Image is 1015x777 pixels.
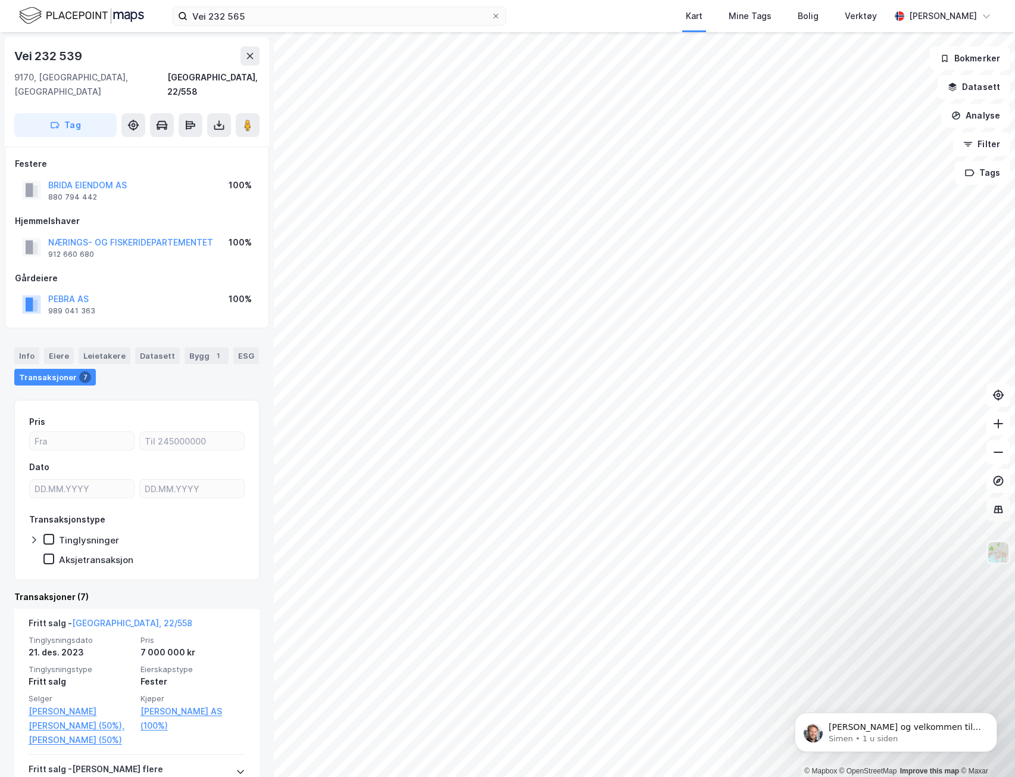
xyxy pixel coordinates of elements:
[29,635,133,645] span: Tinglysningsdato
[845,9,877,23] div: Verktøy
[140,432,244,450] input: Til 245000000
[167,70,260,99] div: [GEOGRAPHIC_DATA], 22/558
[185,347,229,364] div: Bygg
[233,347,259,364] div: ESG
[15,271,259,285] div: Gårdeiere
[140,675,245,689] div: Fester
[29,616,192,635] div: Fritt salg -
[777,688,1015,771] iframe: Intercom notifications melding
[140,635,245,645] span: Pris
[48,306,95,316] div: 989 041 363
[29,675,133,689] div: Fritt salg
[30,432,134,450] input: Fra
[140,645,245,660] div: 7 000 000 kr
[79,371,91,383] div: 7
[987,541,1010,564] img: Z
[135,347,180,364] div: Datasett
[140,694,245,704] span: Kjøper
[48,250,94,259] div: 912 660 680
[15,214,259,228] div: Hjemmelshaver
[188,7,491,25] input: Søk på adresse, matrikkel, gårdeiere, leietakere eller personer
[14,46,85,66] div: Vei 232 539
[909,9,977,23] div: [PERSON_NAME]
[44,347,74,364] div: Eiere
[29,415,45,429] div: Pris
[29,694,133,704] span: Selger
[930,46,1010,70] button: Bokmerker
[29,664,133,675] span: Tinglysningstype
[14,369,96,386] div: Transaksjoner
[229,235,252,250] div: 100%
[686,9,702,23] div: Kart
[140,664,245,675] span: Eierskapstype
[212,350,224,362] div: 1
[59,554,133,565] div: Aksjetransaksjon
[14,70,167,99] div: 9170, [GEOGRAPHIC_DATA], [GEOGRAPHIC_DATA]
[48,192,97,202] div: 880 794 442
[140,704,245,733] a: [PERSON_NAME] AS (100%)
[839,767,897,775] a: OpenStreetMap
[229,178,252,192] div: 100%
[798,9,819,23] div: Bolig
[59,534,119,546] div: Tinglysninger
[900,767,959,775] a: Improve this map
[72,618,192,628] a: [GEOGRAPHIC_DATA], 22/558
[140,480,244,498] input: DD.MM.YYYY
[29,460,49,474] div: Dato
[29,704,133,733] a: [PERSON_NAME] [PERSON_NAME] (50%),
[15,157,259,171] div: Festere
[938,75,1010,99] button: Datasett
[14,113,117,137] button: Tag
[229,292,252,306] div: 100%
[14,347,39,364] div: Info
[29,733,133,747] a: [PERSON_NAME] (50%)
[941,104,1010,128] button: Analyse
[29,512,105,527] div: Transaksjonstype
[19,5,144,26] img: logo.f888ab2527a4732fd821a326f86c7f29.svg
[955,161,1010,185] button: Tags
[953,132,1010,156] button: Filter
[729,9,772,23] div: Mine Tags
[29,645,133,660] div: 21. des. 2023
[804,767,837,775] a: Mapbox
[14,590,260,604] div: Transaksjoner (7)
[30,480,134,498] input: DD.MM.YYYY
[79,347,130,364] div: Leietakere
